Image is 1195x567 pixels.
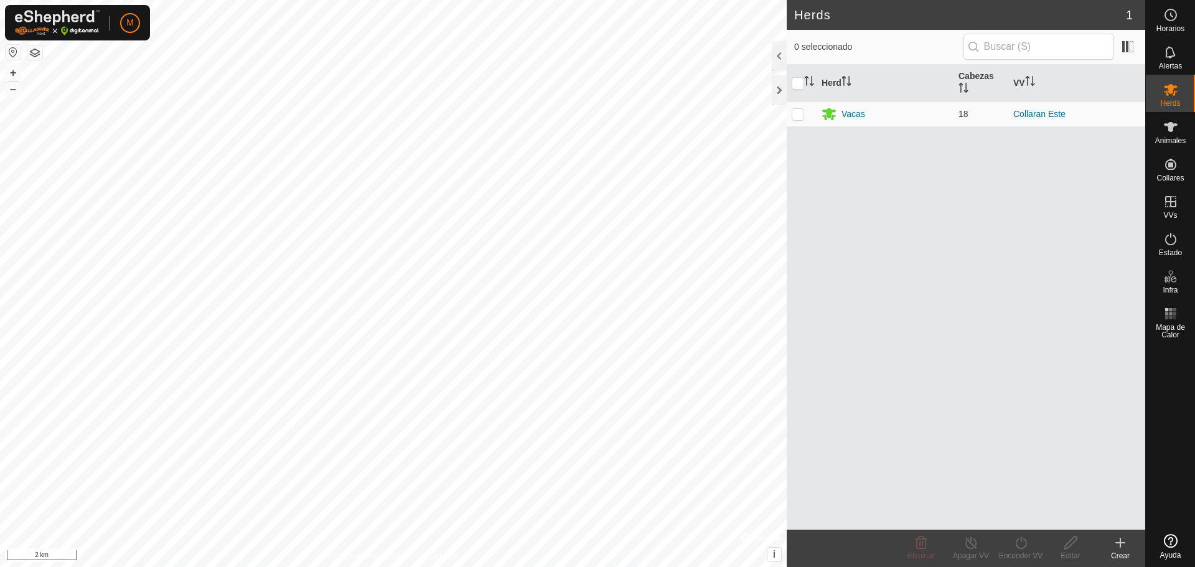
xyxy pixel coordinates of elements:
th: Cabezas [954,65,1008,102]
span: i [773,549,776,560]
button: Restablecer Mapa [6,45,21,60]
button: i [767,548,781,561]
span: Mapa de Calor [1149,324,1192,339]
img: Logo Gallagher [15,10,100,35]
div: Apagar VV [946,550,996,561]
th: Herd [817,65,954,102]
button: – [6,82,21,96]
button: Capas del Mapa [27,45,42,60]
span: Estado [1159,249,1182,256]
a: Contáctenos [416,551,457,562]
a: Política de Privacidad [329,551,401,562]
span: Infra [1163,286,1178,294]
span: Alertas [1159,62,1182,70]
span: Collares [1156,174,1184,182]
span: Horarios [1156,25,1184,32]
button: + [6,65,21,80]
span: Eliminar [907,551,934,560]
div: Vacas [841,108,865,121]
a: Collaran Este [1013,109,1066,119]
p-sorticon: Activar para ordenar [804,78,814,88]
h2: Herds [794,7,1126,22]
input: Buscar (S) [963,34,1114,60]
div: Crear [1095,550,1145,561]
span: 18 [958,109,968,119]
span: Animales [1155,137,1186,144]
div: Encender VV [996,550,1046,561]
p-sorticon: Activar para ordenar [841,78,851,88]
p-sorticon: Activar para ordenar [1025,78,1035,88]
p-sorticon: Activar para ordenar [958,85,968,95]
span: 0 seleccionado [794,40,963,54]
span: Ayuda [1160,551,1181,559]
span: Herds [1160,100,1180,107]
span: M [126,16,134,29]
span: 1 [1126,6,1133,24]
a: Ayuda [1146,529,1195,564]
div: Editar [1046,550,1095,561]
th: VV [1008,65,1145,102]
span: VVs [1163,212,1177,219]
